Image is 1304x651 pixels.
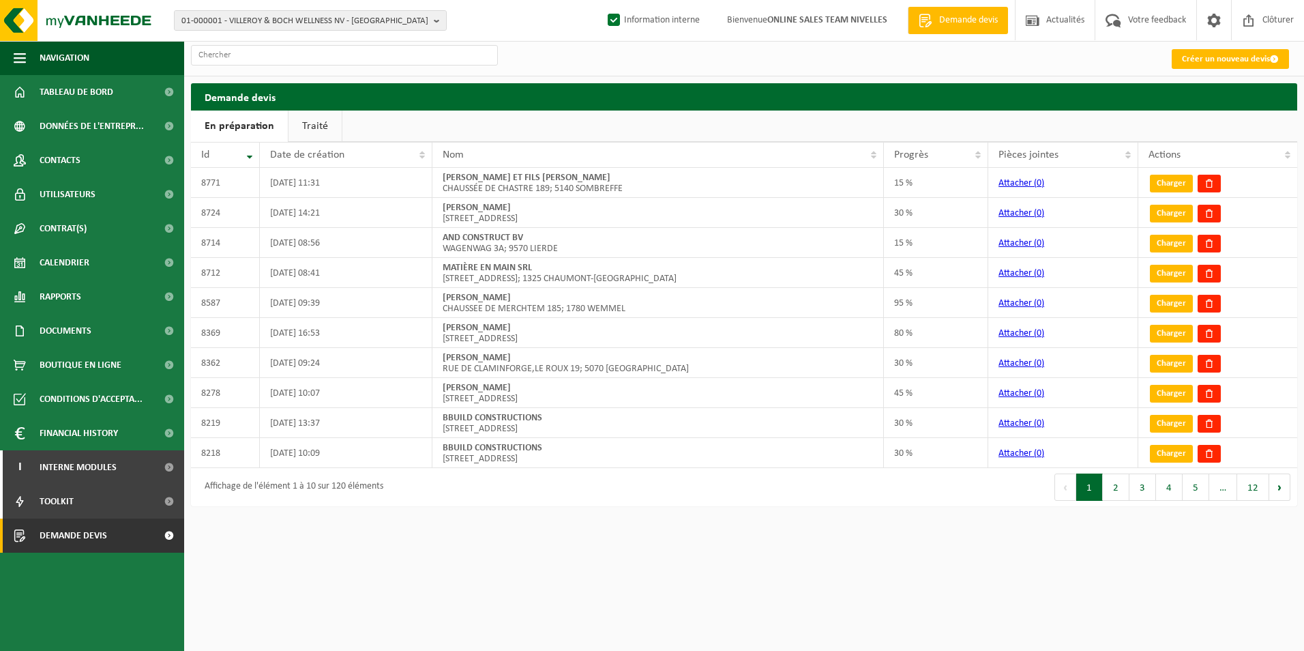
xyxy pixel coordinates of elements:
[998,149,1058,160] span: Pièces jointes
[191,318,260,348] td: 8369
[40,143,80,177] span: Contacts
[1156,474,1183,501] button: 4
[1183,474,1209,501] button: 5
[260,348,432,378] td: [DATE] 09:24
[288,111,342,142] a: Traité
[443,233,523,243] strong: AND CONSTRUCT BV
[40,246,89,280] span: Calendrier
[1037,178,1041,188] span: 0
[191,288,260,318] td: 8587
[40,75,113,109] span: Tableau de bord
[1150,415,1193,433] a: Charger
[260,378,432,408] td: [DATE] 10:07
[1209,474,1237,501] span: …
[1054,474,1076,501] button: Previous
[1150,355,1193,373] a: Charger
[40,348,121,382] span: Boutique en ligne
[191,45,498,66] input: Chercher
[884,378,988,408] td: 45 %
[191,111,288,142] a: En préparation
[432,258,884,288] td: [STREET_ADDRESS]; 1325 CHAUMONT-[GEOGRAPHIC_DATA]
[1150,325,1193,343] a: Charger
[443,293,511,303] strong: [PERSON_NAME]
[201,149,209,160] span: Id
[432,348,884,378] td: RUE DE CLAMINFORGE,LE ROUX 19; 5070 [GEOGRAPHIC_DATA]
[884,228,988,258] td: 15 %
[40,109,144,143] span: Données de l'entrepr...
[443,149,464,160] span: Nom
[998,448,1044,459] a: Attacher (0)
[270,149,344,160] span: Date de création
[432,228,884,258] td: WAGENWAG 3A; 9570 LIERDE
[998,328,1044,338] a: Attacher (0)
[894,149,928,160] span: Progrès
[14,450,26,484] span: I
[998,298,1044,308] a: Attacher (0)
[443,203,511,213] strong: [PERSON_NAME]
[198,475,383,500] div: Affichage de l'élément 1 à 10 sur 120 éléments
[1150,265,1193,283] a: Charger
[432,438,884,468] td: [STREET_ADDRESS]
[191,348,260,378] td: 8362
[432,288,884,318] td: CHAUSSEE DE MERCHTEM 185; 1780 WEMMEL
[443,323,511,333] strong: [PERSON_NAME]
[998,178,1044,188] a: Attacher (0)
[1150,445,1193,463] a: Charger
[260,258,432,288] td: [DATE] 08:41
[443,383,511,393] strong: [PERSON_NAME]
[260,288,432,318] td: [DATE] 09:39
[432,198,884,228] td: [STREET_ADDRESS]
[1103,474,1129,501] button: 2
[40,41,89,75] span: Navigation
[1037,388,1041,399] span: 0
[260,318,432,348] td: [DATE] 16:53
[884,318,988,348] td: 80 %
[1150,175,1193,192] a: Charger
[1037,208,1041,218] span: 0
[884,258,988,288] td: 45 %
[40,280,81,314] span: Rapports
[767,15,887,25] strong: ONLINE SALES TEAM NIVELLES
[191,438,260,468] td: 8218
[260,228,432,258] td: [DATE] 08:56
[260,408,432,438] td: [DATE] 13:37
[998,268,1044,278] a: Attacher (0)
[191,83,1297,110] h2: Demande devis
[1037,298,1041,308] span: 0
[260,168,432,198] td: [DATE] 11:31
[40,416,118,450] span: Financial History
[1149,149,1181,160] span: Actions
[432,168,884,198] td: CHAUSSÉE DE CHASTRE 189; 5140 SOMBREFFE
[40,450,117,484] span: Interne modules
[1269,474,1290,501] button: Next
[884,288,988,318] td: 95 %
[191,198,260,228] td: 8724
[40,519,107,553] span: Demande devis
[1037,238,1041,248] span: 0
[1150,205,1193,222] a: Charger
[191,408,260,438] td: 8219
[174,10,447,31] button: 01-000001 - VILLEROY & BOCH WELLNESS NV - [GEOGRAPHIC_DATA]
[191,228,260,258] td: 8714
[1150,295,1193,313] a: Charger
[1172,49,1289,69] a: Créer un nouveau devis
[884,408,988,438] td: 30 %
[181,11,428,31] span: 01-000001 - VILLEROY & BOCH WELLNESS NV - [GEOGRAPHIC_DATA]
[40,382,143,416] span: Conditions d'accepta...
[443,413,542,423] strong: BBUILD CONSTRUCTIONS
[936,14,1001,27] span: Demande devis
[260,438,432,468] td: [DATE] 10:09
[1129,474,1156,501] button: 3
[998,388,1044,399] a: Attacher (0)
[1037,358,1041,368] span: 0
[40,484,74,519] span: Toolkit
[191,258,260,288] td: 8712
[1150,385,1193,403] a: Charger
[443,173,610,183] strong: [PERSON_NAME] ET FILS [PERSON_NAME]
[443,353,511,363] strong: [PERSON_NAME]
[432,378,884,408] td: [STREET_ADDRESS]
[443,263,532,273] strong: MATIÈRE EN MAIN SRL
[1076,474,1103,501] button: 1
[40,314,91,348] span: Documents
[998,238,1044,248] a: Attacher (0)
